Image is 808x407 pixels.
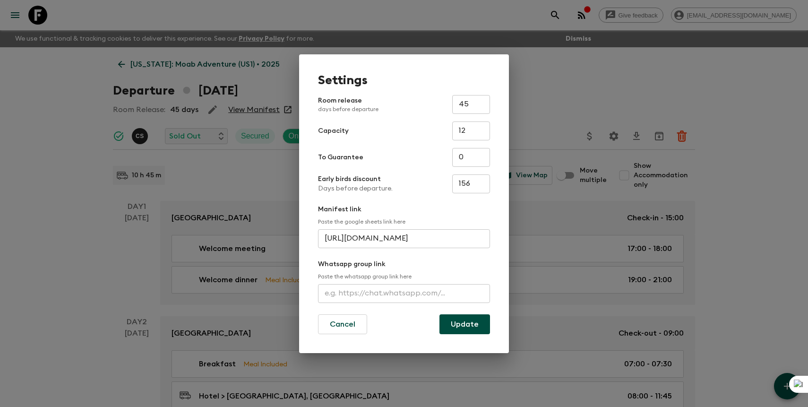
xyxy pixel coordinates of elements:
[318,153,363,162] p: To Guarantee
[318,260,490,269] p: Whatsapp group link
[318,73,490,87] h1: Settings
[318,218,490,225] p: Paste the google sheets link here
[318,273,490,280] p: Paste the whatsapp group link here
[318,205,490,214] p: Manifest link
[318,184,393,193] p: Days before departure.
[318,284,490,303] input: e.g. https://chat.whatsapp.com/...
[318,126,349,136] p: Capacity
[452,148,490,167] input: e.g. 4
[318,314,367,334] button: Cancel
[452,174,490,193] input: e.g. 180
[439,314,490,334] button: Update
[318,105,378,113] p: days before departure
[318,174,393,184] p: Early birds discount
[452,95,490,114] input: e.g. 30
[318,229,490,248] input: e.g. https://docs.google.com/spreadsheets/d/1P7Zz9v8J0vXy1Q/edit#gid=0
[452,121,490,140] input: e.g. 14
[318,96,378,113] p: Room release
